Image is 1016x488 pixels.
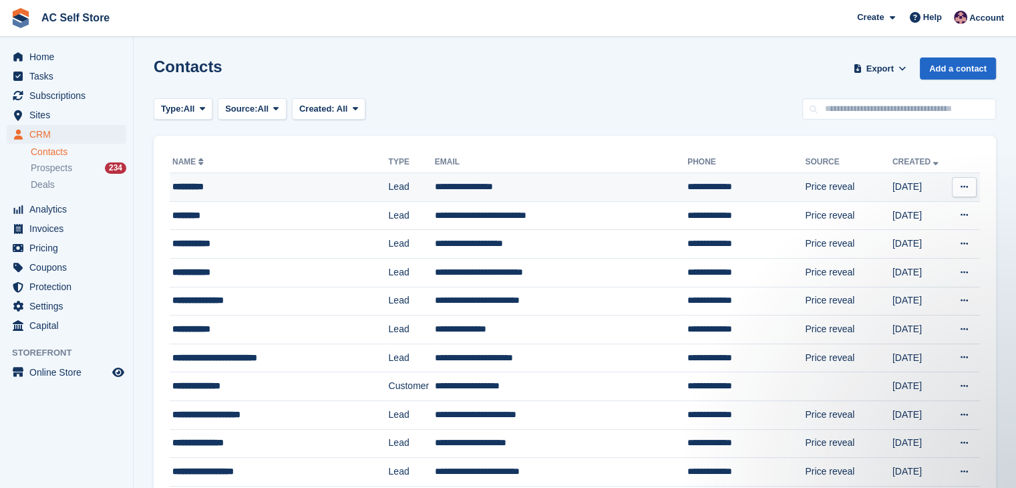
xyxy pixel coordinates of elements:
td: Lead [388,344,434,372]
h1: Contacts [154,57,222,76]
td: [DATE] [892,400,948,429]
th: Email [435,152,687,173]
a: menu [7,106,126,124]
span: Source: [225,102,257,116]
span: Export [866,62,894,76]
a: Add a contact [920,57,996,80]
td: Lead [388,429,434,458]
td: Customer [388,372,434,401]
span: Subscriptions [29,86,110,105]
td: Price reveal [805,429,892,458]
span: Analytics [29,200,110,219]
button: Created: All [292,98,365,120]
a: Prospects 234 [31,161,126,175]
span: Type: [161,102,184,116]
a: menu [7,125,126,144]
th: Source [805,152,892,173]
span: Invoices [29,219,110,238]
span: Sites [29,106,110,124]
td: Lead [388,201,434,230]
a: Created [892,157,941,166]
td: [DATE] [892,287,948,316]
th: Type [388,152,434,173]
td: Lead [388,258,434,287]
span: CRM [29,125,110,144]
span: Settings [29,297,110,316]
td: Price reveal [805,287,892,316]
a: menu [7,316,126,335]
td: Price reveal [805,458,892,487]
span: Prospects [31,162,72,174]
a: Deals [31,178,126,192]
span: Home [29,47,110,66]
span: Account [969,11,1004,25]
span: Storefront [12,346,133,360]
span: Create [857,11,884,24]
span: Pricing [29,239,110,257]
td: [DATE] [892,201,948,230]
img: stora-icon-8386f47178a22dfd0bd8f6a31ec36ba5ce8667c1dd55bd0f319d3a0aa187defe.svg [11,8,31,28]
td: Price reveal [805,258,892,287]
a: menu [7,219,126,238]
a: menu [7,86,126,105]
button: Type: All [154,98,212,120]
span: All [258,102,269,116]
td: [DATE] [892,258,948,287]
td: [DATE] [892,458,948,487]
td: Price reveal [805,316,892,344]
button: Source: All [218,98,287,120]
a: Name [172,157,206,166]
div: 234 [105,162,126,174]
span: Created: [299,104,335,114]
a: menu [7,297,126,316]
td: Lead [388,230,434,259]
td: [DATE] [892,429,948,458]
span: Protection [29,277,110,296]
img: Ted Cox [954,11,967,24]
td: Lead [388,173,434,202]
a: menu [7,67,126,86]
a: AC Self Store [36,7,115,29]
td: Price reveal [805,230,892,259]
td: [DATE] [892,372,948,401]
span: Coupons [29,258,110,277]
span: All [337,104,348,114]
td: Lead [388,316,434,344]
td: [DATE] [892,173,948,202]
a: menu [7,277,126,296]
span: Online Store [29,363,110,382]
td: [DATE] [892,316,948,344]
a: Contacts [31,146,126,158]
a: menu [7,200,126,219]
a: menu [7,239,126,257]
td: Lead [388,287,434,316]
td: Price reveal [805,201,892,230]
span: Tasks [29,67,110,86]
a: menu [7,258,126,277]
td: Lead [388,400,434,429]
td: Price reveal [805,344,892,372]
td: [DATE] [892,230,948,259]
td: Lead [388,458,434,487]
a: Preview store [110,364,126,380]
td: [DATE] [892,344,948,372]
th: Phone [687,152,805,173]
td: Price reveal [805,173,892,202]
span: Deals [31,178,55,191]
span: All [184,102,195,116]
span: Help [923,11,942,24]
button: Export [850,57,909,80]
a: menu [7,47,126,66]
td: Price reveal [805,400,892,429]
a: menu [7,363,126,382]
span: Capital [29,316,110,335]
